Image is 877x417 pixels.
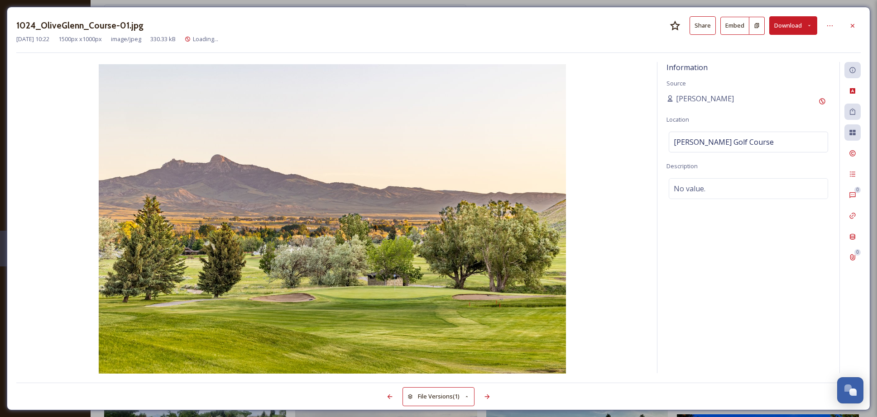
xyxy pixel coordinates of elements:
button: Share [690,16,716,35]
span: 1500 px x 1000 px [58,35,102,43]
span: [PERSON_NAME] [676,93,734,104]
span: 330.33 kB [150,35,176,43]
button: File Versions(1) [403,387,475,406]
h3: 1024_OliveGlenn_Course-01.jpg [16,19,144,32]
span: [DATE] 10:22 [16,35,49,43]
div: 0 [854,249,861,256]
span: Description [666,162,698,170]
button: Download [769,16,817,35]
span: Information [666,62,708,72]
span: Location [666,115,689,123]
button: Embed [720,17,749,35]
span: [PERSON_NAME] Golf Course [674,137,774,147]
span: Loading... [193,35,218,43]
span: image/jpeg [111,35,141,43]
div: 0 [854,187,861,193]
button: Open Chat [837,377,863,403]
img: 1024_OliveGlenn_Course-01.jpg [16,64,648,375]
span: No value. [674,183,705,194]
span: Source [666,79,686,87]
